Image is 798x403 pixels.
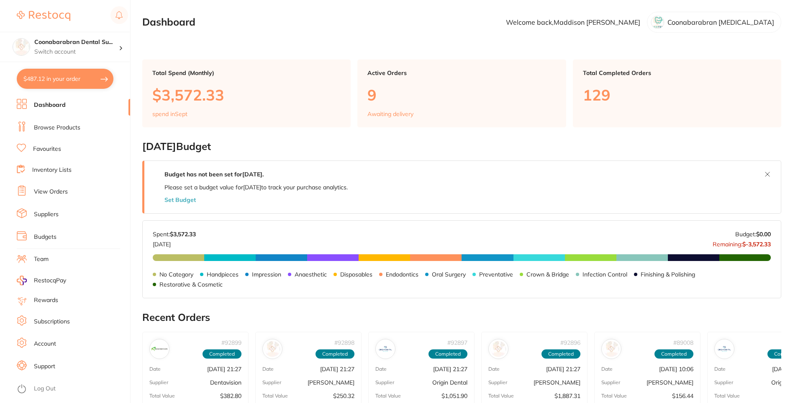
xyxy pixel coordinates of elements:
[333,393,354,399] p: $250.32
[716,341,732,357] img: Origin Dental
[164,170,264,178] strong: Budget has not been set for [DATE] .
[308,379,354,386] p: [PERSON_NAME]
[152,111,187,117] p: spend in Sept
[377,341,393,357] img: Origin Dental
[479,271,513,278] p: Preventative
[375,393,401,399] p: Total Value
[735,231,771,238] p: Budget:
[651,15,665,29] img: cXB3NzlycQ
[264,341,280,357] img: Adam Dental
[386,271,418,278] p: Endodontics
[220,393,241,399] p: $382.80
[295,271,327,278] p: Anaesthetic
[433,366,467,372] p: [DATE] 21:27
[601,380,620,385] p: Supplier
[17,6,70,26] a: Restocq Logo
[432,271,466,278] p: Oral Surgery
[153,231,196,238] p: Spent:
[488,366,500,372] p: Date
[159,281,223,288] p: Restorative & Cosmetic
[142,59,351,127] a: Total Spend (Monthly)$3,572.33spend inSept
[34,318,70,326] a: Subscriptions
[713,238,771,248] p: Remaining:
[34,124,80,132] a: Browse Products
[32,166,72,174] a: Inventory Lists
[210,379,241,386] p: Dentavision
[367,86,556,103] p: 9
[221,339,241,346] p: # 92899
[673,339,693,346] p: # 89008
[203,349,241,359] span: Completed
[601,366,613,372] p: Date
[742,240,771,248] strong: $-3,572.33
[17,276,66,285] a: RestocqPay
[149,380,168,385] p: Supplier
[667,18,774,26] p: Coonabarabran [MEDICAL_DATA]
[659,366,693,372] p: [DATE] 10:06
[159,271,193,278] p: No Category
[340,271,372,278] p: Disposables
[34,385,56,393] a: Log Out
[320,366,354,372] p: [DATE] 21:27
[334,339,354,346] p: # 92898
[17,69,113,89] button: $487.12 in your order
[714,393,740,399] p: Total Value
[441,393,467,399] p: $1,051.90
[164,196,196,203] button: Set Budget
[560,339,580,346] p: # 92896
[34,101,66,109] a: Dashboard
[357,59,566,127] a: Active Orders9Awaiting delivery
[603,341,619,357] img: Adam Dental
[262,393,288,399] p: Total Value
[151,341,167,357] img: Dentavision
[149,393,175,399] p: Total Value
[367,111,413,117] p: Awaiting delivery
[262,380,281,385] p: Supplier
[432,379,467,386] p: Origin Dental
[34,255,49,263] a: Team
[262,366,274,372] p: Date
[142,16,195,28] h2: Dashboard
[641,271,695,278] p: Finishing & Polishing
[583,70,771,76] p: Total Completed Orders
[554,393,580,399] p: $1,887.31
[582,271,627,278] p: Infection Control
[756,230,771,238] strong: $0.00
[316,349,354,359] span: Completed
[252,271,281,278] p: Impression
[488,393,514,399] p: Total Value
[672,393,693,399] p: $156.44
[152,86,341,103] p: $3,572.33
[34,210,59,219] a: Suppliers
[17,276,27,285] img: RestocqPay
[490,341,506,357] img: Henry Schein Halas
[34,340,56,348] a: Account
[34,188,68,196] a: View Orders
[654,349,693,359] span: Completed
[541,349,580,359] span: Completed
[34,362,55,371] a: Support
[546,366,580,372] p: [DATE] 21:27
[601,393,627,399] p: Total Value
[583,86,771,103] p: 129
[17,11,70,21] img: Restocq Logo
[34,48,119,56] p: Switch account
[488,380,507,385] p: Supplier
[152,70,341,76] p: Total Spend (Monthly)
[207,366,241,372] p: [DATE] 21:27
[34,233,56,241] a: Budgets
[447,339,467,346] p: # 92897
[506,18,640,26] p: Welcome back, Maddison [PERSON_NAME]
[170,230,196,238] strong: $3,572.33
[534,379,580,386] p: [PERSON_NAME]
[714,366,726,372] p: Date
[34,38,119,46] h4: Coonabarabran Dental Surgery
[375,366,387,372] p: Date
[375,380,394,385] p: Supplier
[17,382,128,396] button: Log Out
[714,380,733,385] p: Supplier
[33,145,61,153] a: Favourites
[526,271,569,278] p: Crown & Bridge
[429,349,467,359] span: Completed
[142,141,781,152] h2: [DATE] Budget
